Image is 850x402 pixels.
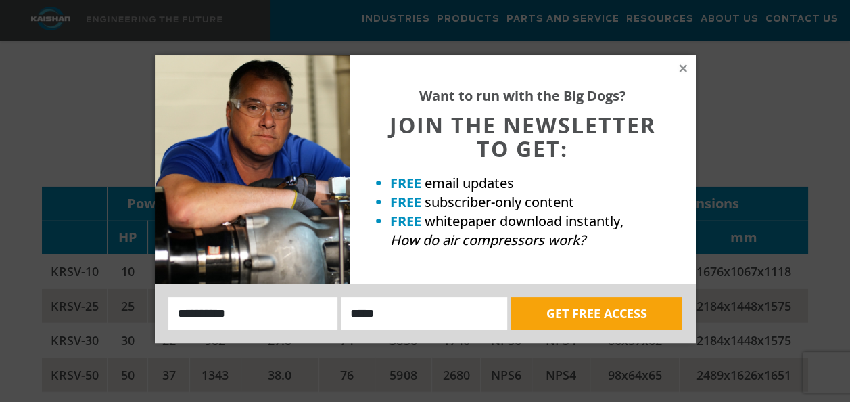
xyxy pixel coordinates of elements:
strong: FREE [390,174,421,192]
span: subscriber-only content [425,193,574,211]
input: Email [341,297,507,330]
span: JOIN THE NEWSLETTER TO GET: [389,110,656,163]
strong: Want to run with the Big Dogs? [419,87,626,105]
input: Name: [168,297,338,330]
strong: FREE [390,193,421,211]
em: How do air compressors work? [390,231,586,249]
span: email updates [425,174,514,192]
span: whitepaper download instantly, [425,212,623,230]
button: Close [677,62,689,74]
strong: FREE [390,212,421,230]
button: GET FREE ACCESS [511,297,682,330]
